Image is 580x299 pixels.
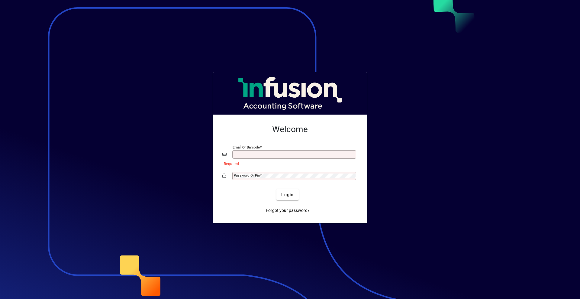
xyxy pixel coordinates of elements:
[233,145,260,149] mat-label: Email or Barcode
[263,205,312,216] a: Forgot your password?
[276,189,298,200] button: Login
[266,207,310,214] span: Forgot your password?
[224,160,353,167] mat-error: Required
[222,124,358,135] h2: Welcome
[281,192,294,198] span: Login
[234,173,260,177] mat-label: Password or Pin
